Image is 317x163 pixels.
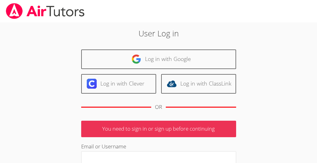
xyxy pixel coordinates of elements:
[81,49,236,69] a: Log in with Google
[155,103,162,112] div: OR
[131,54,141,64] img: google-logo-50288ca7cdecda66e5e0955fdab243c47b7ad437acaf1139b6f446037453330a.svg
[5,3,85,19] img: airtutors_banner-c4298cdbf04f3fff15de1276eac7730deb9818008684d7c2e4769d2f7ddbe033.png
[81,74,156,94] a: Log in with Clever
[81,121,236,137] p: You need to sign in or sign up before continuing
[44,27,273,39] h2: User Log in
[87,79,97,89] img: clever-logo-6eab21bc6e7a338710f1a6ff85c0baf02591cd810cc4098c63d3a4b26e2feb20.svg
[81,143,126,150] label: Email or Username
[167,79,177,89] img: classlink-logo-d6bb404cc1216ec64c9a2012d9dc4662098be43eaf13dc465df04b49fa7ab582.svg
[161,74,236,94] a: Log in with ClassLink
